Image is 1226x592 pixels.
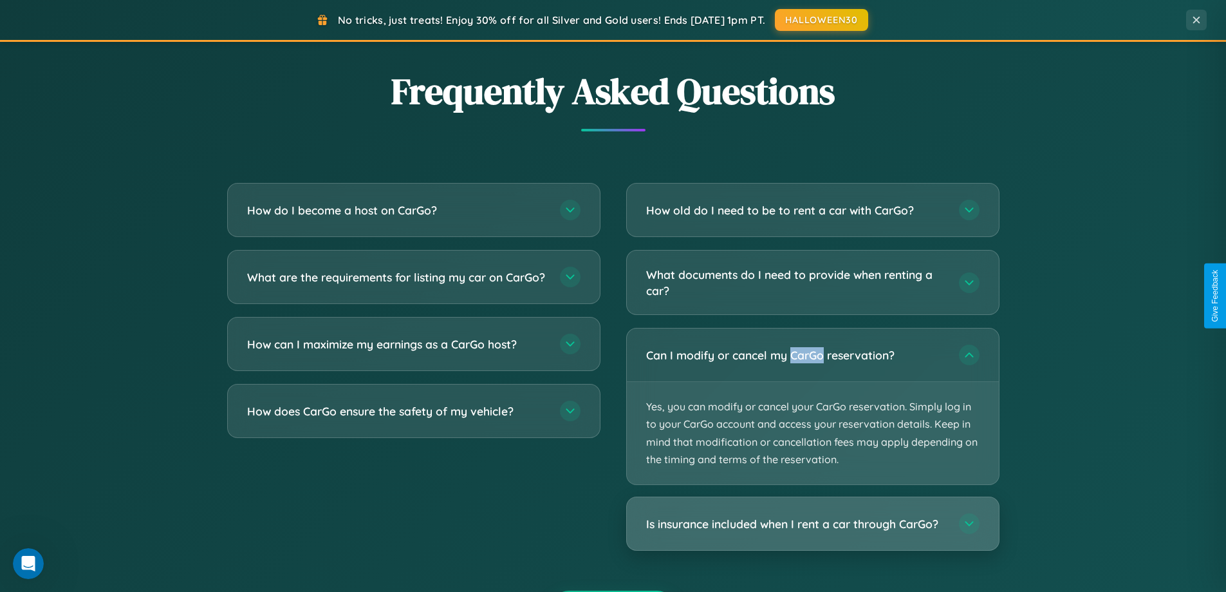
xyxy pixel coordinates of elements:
button: HALLOWEEN30 [775,9,868,31]
p: Yes, you can modify or cancel your CarGo reservation. Simply log in to your CarGo account and acc... [627,382,999,484]
h3: How does CarGo ensure the safety of my vehicle? [247,403,547,419]
span: No tricks, just treats! Enjoy 30% off for all Silver and Gold users! Ends [DATE] 1pm PT. [338,14,765,26]
h2: Frequently Asked Questions [227,66,999,116]
h3: Is insurance included when I rent a car through CarGo? [646,516,946,532]
h3: What documents do I need to provide when renting a car? [646,267,946,298]
h3: How do I become a host on CarGo? [247,202,547,218]
iframe: Intercom live chat [13,548,44,579]
h3: Can I modify or cancel my CarGo reservation? [646,347,946,363]
h3: What are the requirements for listing my car on CarGo? [247,269,547,285]
div: Give Feedback [1211,270,1220,322]
h3: How old do I need to be to rent a car with CarGo? [646,202,946,218]
h3: How can I maximize my earnings as a CarGo host? [247,336,547,352]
